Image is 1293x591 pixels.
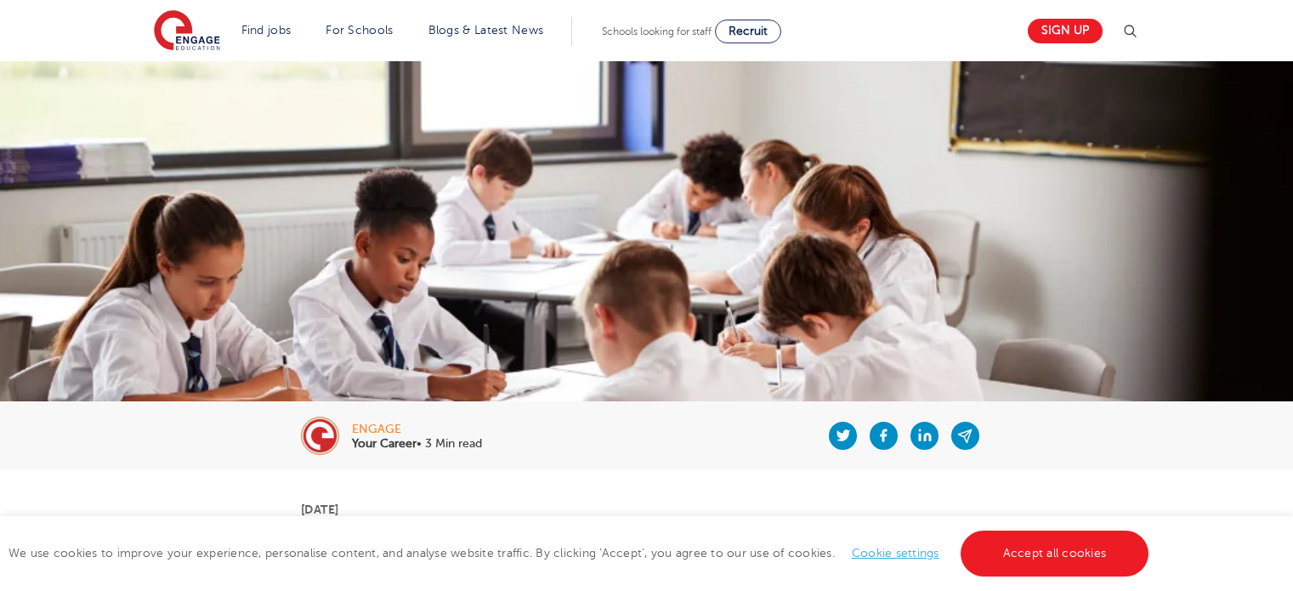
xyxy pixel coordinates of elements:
a: Find jobs [241,24,292,37]
p: • 3 Min read [352,438,482,450]
span: Schools looking for staff [602,26,712,37]
img: Engage Education [154,10,220,53]
b: Your Career [352,437,417,450]
span: Recruit [729,25,768,37]
div: engage [352,423,482,435]
a: Sign up [1028,19,1103,43]
a: Blogs & Latest News [428,24,544,37]
p: [DATE] [301,503,992,515]
a: Cookie settings [852,547,939,560]
a: Recruit [715,20,781,43]
a: For Schools [326,24,393,37]
a: Accept all cookies [961,531,1149,577]
span: We use cookies to improve your experience, personalise content, and analyse website traffic. By c... [9,547,1153,560]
